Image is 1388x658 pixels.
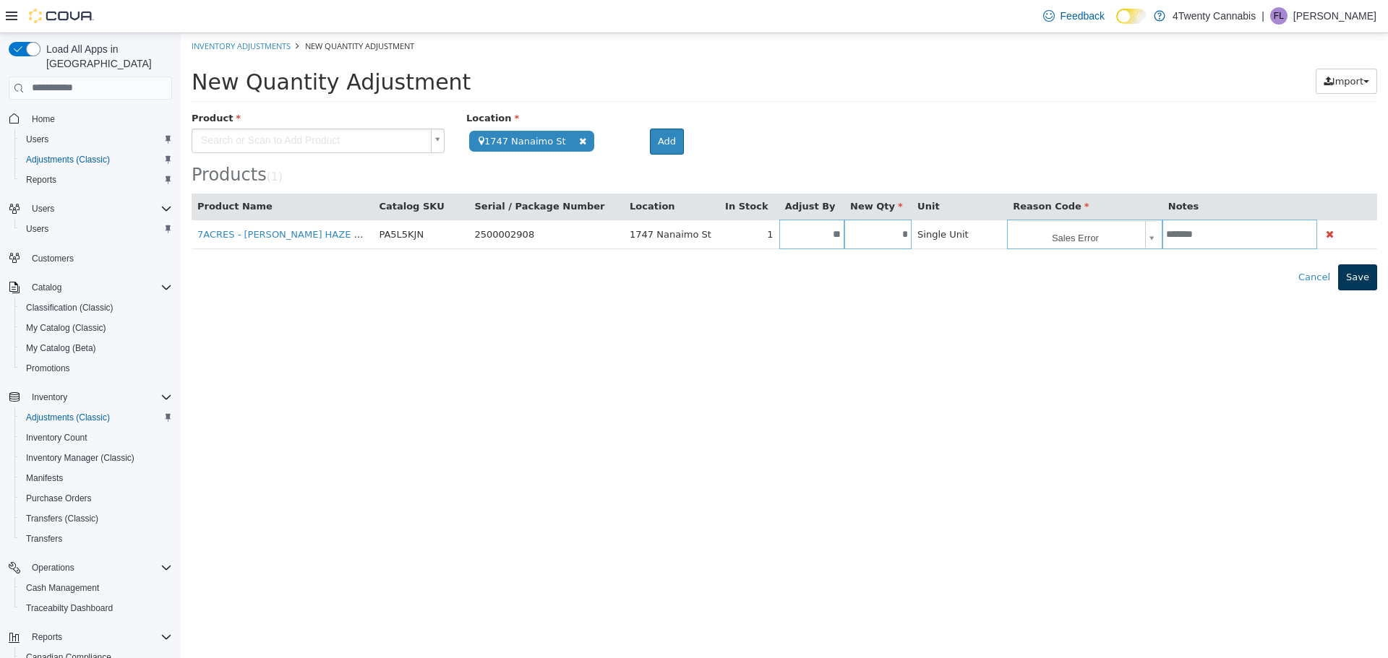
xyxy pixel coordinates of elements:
[604,166,658,181] button: Adjust By
[3,277,178,298] button: Catalog
[26,412,110,423] span: Adjustments (Classic)
[20,510,104,527] a: Transfers (Classic)
[26,432,87,443] span: Inventory Count
[1135,35,1196,61] button: Import
[20,360,76,377] a: Promotions
[14,150,178,170] button: Adjustments (Classic)
[20,409,116,426] a: Adjustments (Classic)
[288,98,414,118] span: 1747 Nanaimo St
[20,319,172,337] span: My Catalog (Classic)
[86,137,102,150] small: ( )
[14,468,178,488] button: Manifests
[832,168,908,178] span: Reason Code
[17,166,95,181] button: Product Name
[29,9,94,23] img: Cova
[11,36,290,61] span: New Quantity Adjustment
[20,429,93,446] a: Inventory Count
[20,299,172,316] span: Classification (Classic)
[32,253,74,264] span: Customers
[26,302,113,313] span: Classification (Classic)
[40,42,172,71] span: Load All Apps in [GEOGRAPHIC_DATA]
[20,490,98,507] a: Purchase Orders
[20,579,105,597] a: Cash Management
[32,113,55,125] span: Home
[26,134,48,145] span: Users
[1152,43,1183,53] span: Import
[14,129,178,150] button: Users
[26,582,99,594] span: Cash Management
[20,449,140,467] a: Inventory Manager (Classic)
[1037,1,1110,30] a: Feedback
[32,203,54,215] span: Users
[544,166,590,181] button: In Stock
[26,342,96,354] span: My Catalog (Beta)
[32,391,67,403] span: Inventory
[294,166,427,181] button: Serial / Package Number
[1142,193,1156,209] button: Delete Product
[14,529,178,549] button: Transfers
[17,196,294,207] a: 7ACRES - [PERSON_NAME] HAZE PRE-ROLL Sativa - 2x0.5g
[20,360,172,377] span: Promotions
[124,7,234,18] span: New Quantity Adjustment
[1116,9,1147,24] input: Dark Mode
[3,558,178,578] button: Operations
[26,389,172,406] span: Inventory
[449,196,531,207] span: 1747 Nanaimo St
[14,428,178,448] button: Inventory Count
[20,339,172,357] span: My Catalog (Beta)
[1173,7,1256,25] p: 4Twenty Cannabis
[20,131,54,148] a: Users
[286,79,338,90] span: Location
[26,559,172,576] span: Operations
[737,166,761,181] button: Unit
[14,338,178,358] button: My Catalog (Beta)
[3,248,178,269] button: Customers
[26,111,61,128] a: Home
[20,599,172,617] span: Traceabilty Dashboard
[14,488,178,508] button: Purchase Orders
[14,578,178,598] button: Cash Management
[90,137,98,150] span: 1
[11,131,86,152] span: Products
[20,299,119,316] a: Classification (Classic)
[449,166,497,181] button: Location
[26,513,98,524] span: Transfers (Classic)
[469,95,503,121] button: Add
[26,628,172,646] span: Reports
[3,108,178,129] button: Home
[20,469,69,487] a: Manifests
[20,429,172,446] span: Inventory Count
[1157,231,1196,257] button: Save
[26,200,60,217] button: Users
[20,319,112,337] a: My Catalog (Classic)
[20,220,54,238] a: Users
[831,188,959,217] span: Sales Error
[32,631,62,643] span: Reports
[26,250,80,267] a: Customers
[14,318,178,338] button: My Catalog (Classic)
[14,598,178,618] button: Traceabilty Dashboard
[20,339,102,357] a: My Catalog (Beta)
[3,627,178,647] button: Reports
[26,533,62,545] span: Transfers
[12,96,244,119] span: Search or Scan to Add Product
[11,7,110,18] a: Inventory Adjustments
[20,151,116,168] a: Adjustments (Classic)
[988,166,1021,181] button: Notes
[26,452,134,464] span: Inventory Manager (Classic)
[669,168,722,178] span: New Qty
[26,493,92,504] span: Purchase Orders
[26,110,172,128] span: Home
[20,579,172,597] span: Cash Management
[14,448,178,468] button: Inventory Manager (Classic)
[26,200,172,217] span: Users
[26,559,80,576] button: Operations
[20,599,119,617] a: Traceabilty Dashboard
[26,249,172,267] span: Customers
[26,472,63,484] span: Manifests
[20,530,172,547] span: Transfers
[26,223,48,235] span: Users
[26,602,113,614] span: Traceabilty Dashboard
[26,363,70,374] span: Promotions
[32,562,74,573] span: Operations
